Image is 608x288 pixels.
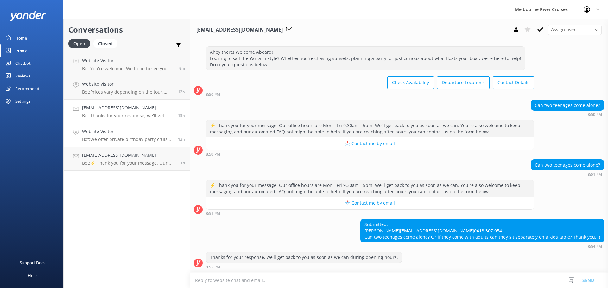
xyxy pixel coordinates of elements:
[531,172,604,176] div: Sep 02 2025 08:51pm (UTC +10:00) Australia/Sydney
[82,104,173,111] h4: [EMAIL_ADDRESS][DOMAIN_NAME]
[64,100,190,123] a: [EMAIL_ADDRESS][DOMAIN_NAME]Bot:Thanks for your response, we'll get back to you as soon as we can...
[20,256,45,269] div: Support Docs
[68,24,185,36] h2: Conversations
[64,123,190,147] a: Website VisitorBot:We offer private birthday party cruises for all ages, including 16th birthdays...
[206,180,534,197] div: ⚡ Thank you for your message. Our office hours are Mon - Fri 9.30am - 5pm. We'll get back to you ...
[387,76,434,89] button: Check Availability
[206,197,534,209] button: 📩 Contact me by email
[82,89,173,95] p: Bot: Prices vary depending on the tour, season, group size, and fare type. For the most up-to-dat...
[15,82,39,95] div: Recommend
[588,173,602,176] strong: 8:51 PM
[206,152,220,156] strong: 8:50 PM
[206,92,534,96] div: Sep 02 2025 08:50pm (UTC +10:00) Australia/Sydney
[82,160,176,166] p: Bot: ⚡ Thank you for your message. Our office hours are Mon - Fri 9.30am - 5pm. We'll get back to...
[206,137,534,150] button: 📩 Contact me by email
[93,40,121,47] a: Closed
[206,211,534,216] div: Sep 02 2025 08:51pm (UTC +10:00) Australia/Sydney
[548,25,602,35] div: Assign User
[64,52,190,76] a: Website VisitorBot:You're welcome. We hope to see you at Melbourne River Cruises soon!8m
[206,152,534,156] div: Sep 02 2025 08:50pm (UTC +10:00) Australia/Sydney
[588,113,602,117] strong: 8:50 PM
[551,26,576,33] span: Assign user
[588,245,602,248] strong: 8:54 PM
[206,93,220,96] strong: 8:50 PM
[180,160,185,166] span: Sep 01 2025 12:42pm (UTC +10:00) Australia/Sydney
[82,128,173,135] h4: Website Visitor
[82,137,173,142] p: Bot: We offer private birthday party cruises for all ages, including 16th birthdays. Celebrate on...
[178,89,185,95] span: Sep 02 2025 09:38pm (UTC +10:00) Australia/Sydney
[196,26,283,34] h3: [EMAIL_ADDRESS][DOMAIN_NAME]
[361,219,604,242] div: Submitted: [PERSON_NAME] 0413 307 054 Can two teenages come alone? Or if they come with adults ca...
[82,113,173,119] p: Bot: Thanks for your response, we'll get back to you as soon as we can during opening hours.
[178,137,185,142] span: Sep 02 2025 08:06pm (UTC +10:00) Australia/Sydney
[206,265,402,269] div: Sep 02 2025 08:55pm (UTC +10:00) Australia/Sydney
[206,47,525,70] div: Ahoy there! Welcome Aboard! Looking to sail the Yarra in style? Whether you're chasing sunsets, p...
[82,81,173,88] h4: Website Visitor
[531,160,604,170] div: Can two teenages come alone?
[531,100,604,111] div: Can two teenages come alone?
[82,152,176,159] h4: [EMAIL_ADDRESS][DOMAIN_NAME]
[15,44,27,57] div: Inbox
[206,252,402,263] div: Thanks for your response, we'll get back to you as soon as we can during opening hours.
[206,212,220,216] strong: 8:51 PM
[93,39,117,48] div: Closed
[9,11,46,21] img: yonder-white-logo.png
[15,70,30,82] div: Reviews
[82,66,174,71] p: Bot: You're welcome. We hope to see you at Melbourne River Cruises soon!
[437,76,490,89] button: Departure Locations
[28,269,37,282] div: Help
[206,120,534,137] div: ⚡ Thank you for your message. Our office hours are Mon - Fri 9.30am - 5pm. We'll get back to you ...
[493,76,534,89] button: Contact Details
[15,95,30,107] div: Settings
[68,39,90,48] div: Open
[64,147,190,171] a: [EMAIL_ADDRESS][DOMAIN_NAME]Bot:⚡ Thank you for your message. Our office hours are Mon - Fri 9.30...
[82,57,174,64] h4: Website Visitor
[400,228,474,234] a: [EMAIL_ADDRESS][DOMAIN_NAME]
[68,40,93,47] a: Open
[360,244,604,248] div: Sep 02 2025 08:54pm (UTC +10:00) Australia/Sydney
[64,76,190,100] a: Website VisitorBot:Prices vary depending on the tour, season, group size, and fare type. For the ...
[179,65,185,71] span: Sep 03 2025 09:53am (UTC +10:00) Australia/Sydney
[178,113,185,118] span: Sep 02 2025 08:54pm (UTC +10:00) Australia/Sydney
[15,32,27,44] div: Home
[206,265,220,269] strong: 8:55 PM
[15,57,31,70] div: Chatbot
[531,112,604,117] div: Sep 02 2025 08:50pm (UTC +10:00) Australia/Sydney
